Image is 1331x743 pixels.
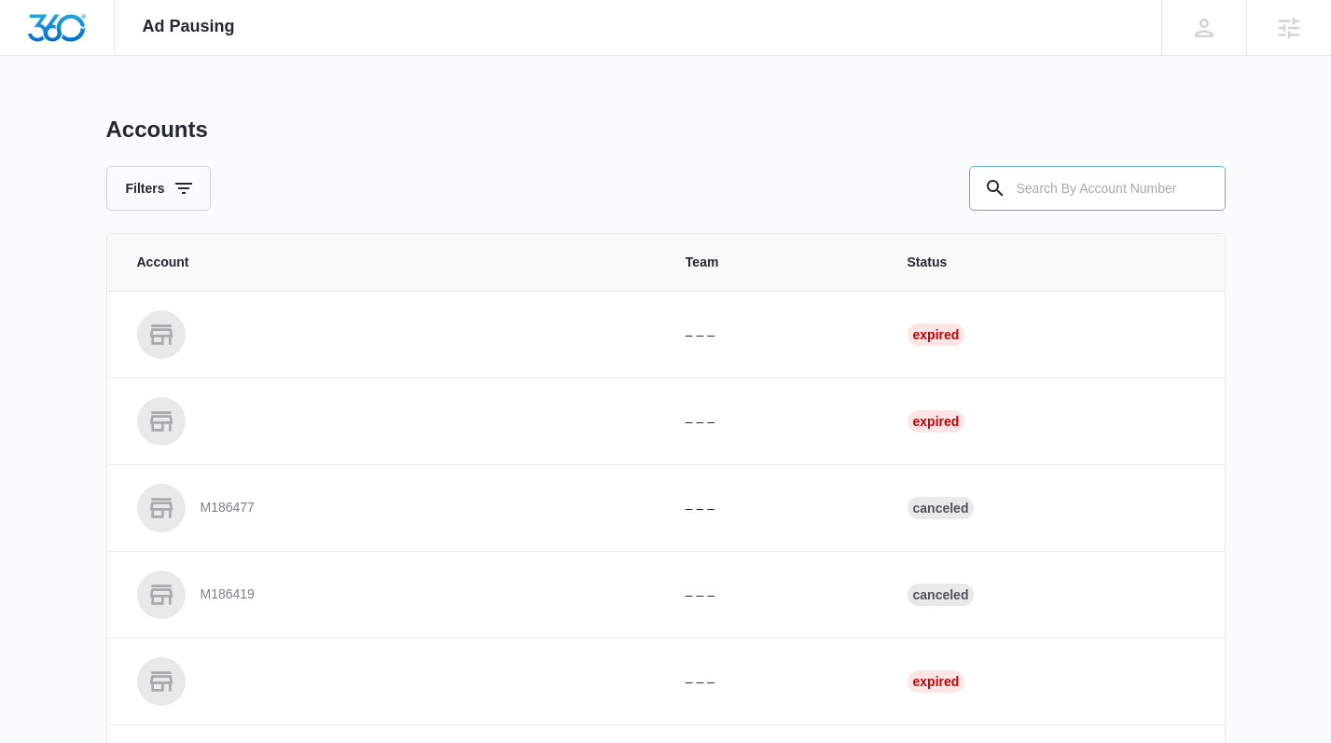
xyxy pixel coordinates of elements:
div: Expired [908,670,965,693]
input: Search By Account Number [969,166,1226,211]
a: M186477 [137,484,641,532]
div: Canceled [908,497,975,519]
p: – – – [686,325,863,345]
div: Canceled [908,584,975,606]
span: Status [908,253,1195,272]
p: M186477 [201,499,255,517]
p: – – – [686,412,863,432]
p: – – – [686,672,863,692]
div: Expired [908,323,965,346]
span: Account [137,253,641,272]
button: Filters [106,166,211,211]
p: M186419 [201,585,255,604]
p: – – – [686,585,863,605]
h1: Accounts [106,116,208,144]
span: Ad Pausing [143,17,235,36]
div: Expired [908,410,965,433]
span: Team [686,253,863,272]
a: M186419 [137,571,641,619]
p: – – – [686,499,863,518]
